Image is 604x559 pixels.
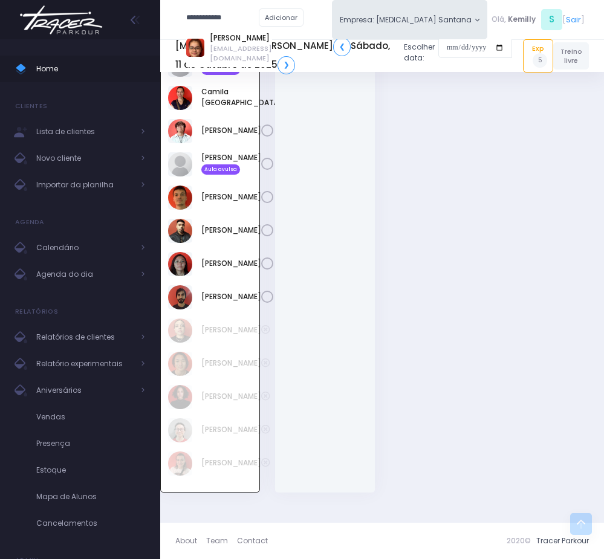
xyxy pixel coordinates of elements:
a: ❯ [278,56,295,74]
a: ❮ [333,37,351,56]
span: Aniversários [36,383,133,398]
img: Paloma Mondini [168,451,192,476]
div: Escolher data: [175,34,512,77]
a: [PERSON_NAME] [210,33,272,44]
span: S [541,9,562,30]
span: Aula avulsa [201,164,240,174]
img: Felipe Jun Sasahara [168,352,192,376]
h4: Relatórios [15,300,58,324]
h4: Agenda [15,210,45,234]
a: [PERSON_NAME] [201,125,261,136]
a: Treino livre [553,42,589,69]
img: Felipe Freire [168,186,192,210]
img: Camila de Sousa Alves [168,318,192,343]
span: Importar da planilha [36,177,133,193]
span: Mapa de Alunos [36,489,145,505]
a: [PERSON_NAME] [201,325,261,335]
img: Lays Pacheco [168,385,192,409]
span: Kemilly [508,14,536,25]
span: Lista de clientes [36,124,133,140]
img: Camila Malta [168,86,192,110]
a: [PERSON_NAME] [201,291,261,302]
span: Cancelamentos [36,515,145,531]
img: Daniel Kim [168,119,192,143]
span: [EMAIL_ADDRESS][DOMAIN_NAME] [210,44,272,63]
img: LEANDRO RODRIGUES DA MOTA [168,219,192,243]
a: [PERSON_NAME] [201,258,261,269]
a: [PERSON_NAME] [201,358,261,369]
span: Home [36,61,145,77]
span: Calendário [36,240,133,256]
span: 2020© [507,535,531,546]
a: About [175,530,206,552]
img: Milena Uehara [168,252,192,276]
img: Ligia Lima Trombetta [168,418,192,442]
a: Adicionar [259,8,304,27]
h5: [MEDICAL_DATA] [PERSON_NAME] Sábado, 11 de Outubro de 2025 [175,37,395,74]
h4: Clientes [15,94,47,118]
a: [PERSON_NAME] [201,457,261,468]
span: Relatórios de clientes [36,329,133,345]
a: Exp5 [523,39,553,72]
div: [ ] [487,7,589,32]
img: Rodrigo Leite da Silva [168,285,192,309]
a: [PERSON_NAME] [201,225,261,236]
img: Eduardo Viana [168,152,192,176]
a: [PERSON_NAME] [201,192,261,202]
a: [PERSON_NAME] [201,424,261,435]
span: Vendas [36,409,145,425]
span: Relatório experimentais [36,356,133,372]
span: Olá, [492,14,506,25]
a: [PERSON_NAME] Aula avulsa [201,152,261,174]
span: Agenda do dia [36,267,133,282]
a: [PERSON_NAME] [201,391,261,402]
a: Sair [566,14,581,25]
a: Team [206,530,237,552]
span: 5 [533,53,547,68]
a: Contact [237,530,268,552]
span: Presença [36,436,145,451]
a: Tracer Parkour [536,535,589,546]
a: Camila [GEOGRAPHIC_DATA] [201,86,282,108]
span: Estoque [36,462,145,478]
span: Novo cliente [36,150,133,166]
